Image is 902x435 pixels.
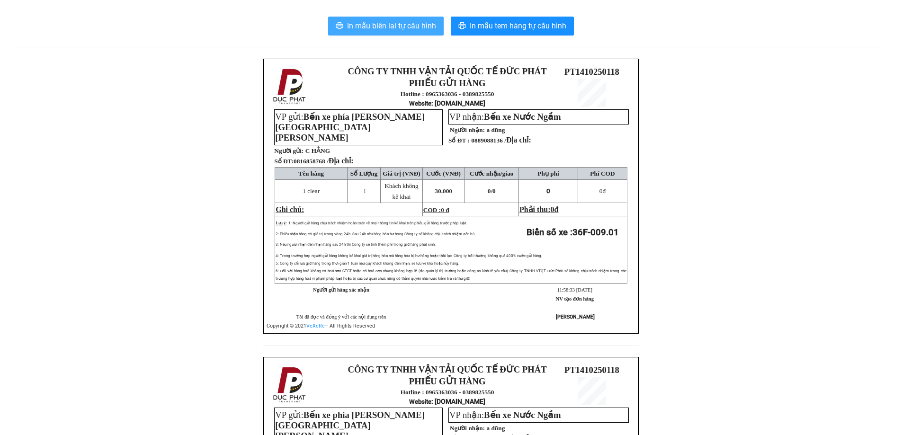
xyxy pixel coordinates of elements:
[470,170,514,177] span: Cước nhận/giao
[363,187,366,195] span: 1
[470,20,566,32] span: In mẫu tem hàng tự cấu hình
[409,78,486,88] strong: PHIẾU GỬI HÀNG
[274,147,304,154] strong: Người gửi:
[448,137,470,144] strong: Số ĐT :
[409,99,485,107] strong: : [DOMAIN_NAME]
[471,137,531,144] span: 0889088136 /
[556,296,594,302] strong: NV tạo đơn hàng
[426,170,461,177] span: Cước (VNĐ)
[288,221,467,225] span: 1: Người gửi hàng chịu trách nhiệm hoàn toàn về mọi thông tin kê khai trên phiếu gửi hàng trước p...
[599,187,603,195] span: 0
[409,398,485,405] strong: : [DOMAIN_NAME]
[449,410,561,420] span: VP nhận:
[276,261,459,266] span: 5: Công ty chỉ lưu giữ hàng trong thời gian 1 tuần nếu quý khách không đến nhận, sẽ lưu về kho ho...
[401,90,494,98] strong: Hotline : 0965363036 - 0389825550
[347,20,436,32] span: In mẫu biên lai tự cấu hình
[313,287,369,293] strong: Người gửi hàng xác nhận
[306,323,325,329] a: VeXeRe
[409,376,486,386] strong: PHIẾU GỬI HÀNG
[276,221,286,225] span: Lưu ý:
[484,410,561,420] span: Bến xe Nước Ngầm
[267,323,375,329] span: Copyright © 2021 – All Rights Reserved
[296,314,386,320] span: Tôi đã đọc và đồng ý với các nội dung trên
[527,227,619,238] strong: Biển số xe :
[303,187,320,195] span: 1 clear
[305,147,330,154] span: C HẰNG
[564,365,619,375] span: PT1410250118
[270,67,310,107] img: logo
[506,136,531,144] span: Địa chỉ:
[275,112,425,142] span: Bến xe phía [PERSON_NAME][GEOGRAPHIC_DATA][PERSON_NAME]
[486,126,505,133] span: a dũng
[492,187,496,195] span: 0
[557,287,592,293] span: 11:58:33 [DATE]
[458,22,466,31] span: printer
[276,205,304,213] span: Ghi chú:
[294,158,354,165] span: 0816858768 /
[276,232,475,236] span: 2: Phiếu nhận hàng có giá trị trong vòng 24h. Sau 24h nếu hàng hóa hư hỏng Công ty sẽ không chịu ...
[401,389,494,396] strong: Hotline : 0965363036 - 0389825550
[519,205,558,213] span: Phải thu:
[449,112,561,122] span: VP nhận:
[441,206,449,213] span: 0 đ
[450,126,485,133] strong: Người nhận:
[276,242,435,247] span: 3: Nếu người nhận đến nhận hàng sau 24h thì Công ty sẽ tính thêm phí trông giữ hàng phát sinh.
[276,269,626,281] span: 6: Đối với hàng hoá không có hoá đơn GTGT hoặc có hoá đơn nhưng không hợp lệ (do quản lý thị trườ...
[572,227,619,238] span: 36F-009.01
[270,365,310,405] img: logo
[486,425,505,432] span: a dũng
[551,205,554,213] span: 0
[451,17,574,36] button: printerIn mẫu tem hàng tự cấu hình
[599,187,606,195] span: đ
[409,100,431,107] span: Website
[276,254,542,258] span: 4: Trong trường hợp người gửi hàng không kê khai giá trị hàng hóa mà hàng hóa bị hư hỏng hoặc thấ...
[484,112,561,122] span: Bến xe Nước Ngầm
[537,170,559,177] span: Phụ phí
[348,66,547,76] strong: CÔNG TY TNHH VẬN TẢI QUỐC TẾ ĐỨC PHÁT
[350,170,378,177] span: Số Lượng
[546,187,550,195] span: 0
[384,182,418,200] span: Khách không kê khai
[423,206,449,213] span: COD :
[556,314,595,320] strong: [PERSON_NAME]
[383,170,420,177] span: Giá trị (VNĐ)
[348,364,547,374] strong: CÔNG TY TNHH VẬN TẢI QUỐC TẾ ĐỨC PHÁT
[298,170,324,177] span: Tên hàng
[435,187,452,195] span: 30.000
[590,170,615,177] span: Phí COD
[450,425,485,432] strong: Người nhận:
[336,22,343,31] span: printer
[488,187,496,195] span: 0/
[409,398,431,405] span: Website
[274,158,353,165] strong: Số ĐT:
[328,17,444,36] button: printerIn mẫu biên lai tự cấu hình
[275,112,425,142] span: VP gửi:
[554,205,559,213] span: đ
[329,157,354,165] span: Địa chỉ:
[564,67,619,77] span: PT1410250118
